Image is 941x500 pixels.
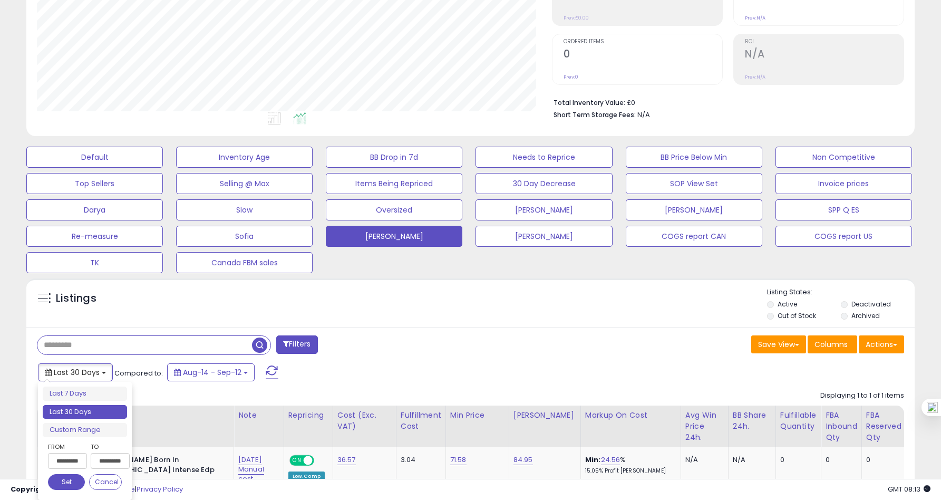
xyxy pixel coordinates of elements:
div: Avg Win Price 24h. [685,410,724,443]
button: Cancel [89,474,122,490]
div: 0 [826,455,853,465]
label: From [48,441,85,452]
label: Archived [851,311,880,320]
a: 84.95 [513,455,533,465]
span: 2025-10-13 08:13 GMT [888,484,930,494]
span: ROI [745,39,904,45]
button: [PERSON_NAME] [476,199,612,220]
button: Needs to Reprice [476,147,612,168]
span: Columns [814,339,848,350]
b: Short Term Storage Fees: [554,110,636,119]
span: Ordered Items [564,39,722,45]
label: To [91,441,122,452]
div: seller snap | | [11,485,183,495]
span: N/A [637,110,650,120]
small: Prev: 0 [564,74,578,80]
div: FBA inbound Qty [826,410,857,443]
div: Min Price [450,410,505,421]
button: Default [26,147,163,168]
a: [DATE] Manual cost estimation [238,455,276,494]
p: 15.05% Profit [PERSON_NAME] [585,467,673,475]
button: Slow [176,199,313,220]
div: Title [65,410,229,421]
button: Set [48,474,85,490]
button: Darya [26,199,163,220]
li: Last 30 Days [43,405,127,419]
button: Invoice prices [775,173,912,194]
div: % [585,455,673,475]
small: Prev: £0.00 [564,15,589,21]
div: Markup on Cost [585,410,676,421]
div: FBA Reserved Qty [866,410,901,443]
small: Prev: N/A [745,74,765,80]
button: Last 30 Days [38,363,113,381]
button: SPP Q ES [775,199,912,220]
button: Non Competitive [775,147,912,168]
li: Last 7 Days [43,387,127,401]
div: BB Share 24h. [733,410,771,432]
button: TK [26,252,163,273]
button: Top Sellers [26,173,163,194]
button: Re-measure [26,226,163,247]
button: [PERSON_NAME] [626,199,762,220]
div: Displaying 1 to 1 of 1 items [820,391,904,401]
button: Canada FBM sales [176,252,313,273]
strong: Copyright [11,484,49,494]
button: Filters [276,335,317,354]
button: Aug-14 - Sep-12 [167,363,255,381]
button: [PERSON_NAME] [326,226,462,247]
span: Compared to: [114,368,163,378]
b: [PERSON_NAME] Born In [GEOGRAPHIC_DATA] Intense Edp Vapo 50 Ml [91,455,219,487]
div: 0 [780,455,813,465]
li: Custom Range [43,423,127,437]
div: Fulfillment Cost [401,410,441,432]
button: BB Price Below Min [626,147,762,168]
a: 71.58 [450,455,467,465]
button: COGS report US [775,226,912,247]
button: COGS report CAN [626,226,762,247]
h5: Listings [56,291,96,306]
div: N/A [733,455,768,465]
div: Repricing [288,410,328,421]
b: Min: [585,455,601,465]
button: Actions [859,335,904,353]
h2: 0 [564,48,722,62]
div: [PERSON_NAME] [513,410,576,421]
small: Prev: N/A [745,15,765,21]
button: Selling @ Max [176,173,313,194]
label: Deactivated [851,300,891,309]
b: Total Inventory Value: [554,98,625,107]
span: Aug-14 - Sep-12 [183,367,241,378]
img: one_i.png [927,402,938,413]
button: Save View [751,335,806,353]
button: BB Drop in 7d [326,147,462,168]
button: Items Being Repriced [326,173,462,194]
button: SOP View Set [626,173,762,194]
div: 3.04 [401,455,438,465]
label: Out of Stock [778,311,816,320]
li: £0 [554,95,896,108]
h2: N/A [745,48,904,62]
span: OFF [312,456,329,465]
button: Sofia [176,226,313,247]
button: Oversized [326,199,462,220]
th: The percentage added to the cost of goods (COGS) that forms the calculator for Min & Max prices. [580,406,681,447]
p: Listing States: [767,287,915,297]
div: Cost (Exc. VAT) [337,410,392,432]
div: Fulfillable Quantity [780,410,817,432]
div: N/A [685,455,720,465]
span: Last 30 Days [54,367,100,378]
button: Inventory Age [176,147,313,168]
span: ON [290,456,304,465]
div: 0 [866,455,898,465]
a: Privacy Policy [137,484,183,494]
button: [PERSON_NAME] [476,226,612,247]
a: 24.56 [601,455,620,465]
label: Active [778,300,797,309]
button: 30 Day Decrease [476,173,612,194]
a: 36.57 [337,455,356,465]
div: Note [238,410,279,421]
button: Columns [808,335,857,353]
